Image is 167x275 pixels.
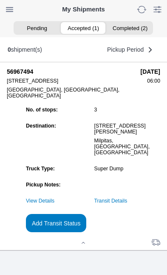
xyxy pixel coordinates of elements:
div: [STREET_ADDRESS][PERSON_NAME] [94,123,159,135]
span: Pickup Period [107,47,144,53]
div: [STREET_ADDRESS] [7,78,135,84]
a: View Details [26,198,54,204]
strong: 56967494 [7,68,135,75]
strong: No. of stops: [26,107,58,113]
strong: [DATE] [141,68,160,75]
div: 06:00 [141,78,160,84]
ion-segment-button: Completed (2) [107,22,153,34]
b: 0 [8,46,11,53]
ion-col: 3 [92,105,161,115]
ion-segment-button: Pending [14,22,60,34]
ion-col: Super Dump [92,164,161,174]
ion-segment-button: Accepted (1) [60,22,107,34]
ion-button: Add Transit Status [26,214,86,232]
strong: Pickup Notes: [26,182,61,188]
div: [GEOGRAPHIC_DATA], [GEOGRAPHIC_DATA], [GEOGRAPHIC_DATA] [7,87,135,99]
div: Milpitas, [GEOGRAPHIC_DATA], [GEOGRAPHIC_DATA] [94,138,159,156]
strong: Truck Type: [26,166,55,172]
a: Transit Details [94,198,127,204]
div: shipment(s) [8,46,42,53]
strong: Destination: [26,123,56,129]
